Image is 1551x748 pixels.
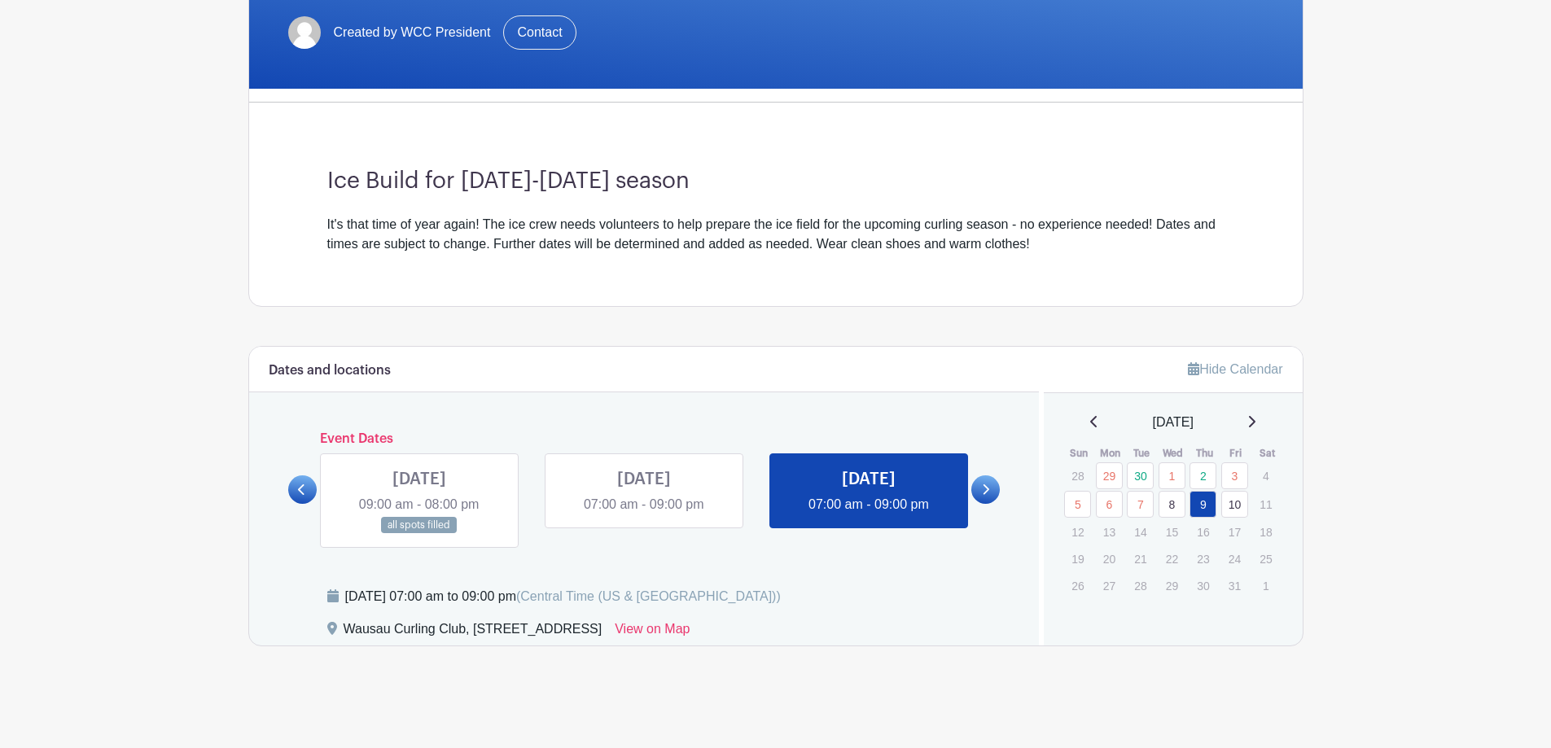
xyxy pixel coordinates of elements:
a: 10 [1221,491,1248,518]
a: Hide Calendar [1188,362,1282,376]
p: 23 [1190,546,1216,571]
p: 29 [1159,573,1185,598]
a: 9 [1190,491,1216,518]
p: 28 [1127,573,1154,598]
p: 16 [1190,519,1216,545]
p: 25 [1252,546,1279,571]
p: 31 [1221,573,1248,598]
p: 21 [1127,546,1154,571]
th: Thu [1189,445,1220,461]
div: [DATE] 07:00 am to 09:00 pm [345,587,781,606]
h6: Event Dates [317,431,972,447]
img: default-ce2991bfa6775e67f084385cd625a349d9dcbb7a52a09fb2fda1e96e2d18dcdb.png [288,16,321,49]
th: Tue [1126,445,1158,461]
p: 1 [1252,573,1279,598]
a: 29 [1096,462,1123,489]
a: 1 [1159,462,1185,489]
p: 26 [1064,573,1091,598]
th: Mon [1095,445,1127,461]
a: 3 [1221,462,1248,489]
p: 27 [1096,573,1123,598]
p: 24 [1221,546,1248,571]
span: Created by WCC President [334,23,491,42]
div: It's that time of year again! The ice crew needs volunteers to help prepare the ice field for the... [327,215,1225,254]
th: Sat [1251,445,1283,461]
p: 11 [1252,492,1279,517]
p: 30 [1190,573,1216,598]
h6: Dates and locations [269,363,391,378]
th: Sun [1063,445,1095,461]
a: 6 [1096,491,1123,518]
p: 22 [1159,546,1185,571]
p: 12 [1064,519,1091,545]
p: 15 [1159,519,1185,545]
p: 13 [1096,519,1123,545]
a: 7 [1127,491,1154,518]
p: 20 [1096,546,1123,571]
span: (Central Time (US & [GEOGRAPHIC_DATA])) [516,589,781,603]
p: 28 [1064,463,1091,488]
p: 18 [1252,519,1279,545]
a: View on Map [615,619,690,645]
p: 14 [1127,519,1154,545]
span: [DATE] [1153,413,1194,432]
th: Wed [1158,445,1190,461]
th: Fri [1220,445,1252,461]
a: 8 [1159,491,1185,518]
a: 30 [1127,462,1154,489]
a: Contact [503,15,576,50]
p: 4 [1252,463,1279,488]
a: 5 [1064,491,1091,518]
p: 17 [1221,519,1248,545]
h3: Ice Build for [DATE]-[DATE] season [327,168,1225,195]
div: Wausau Curling Club, [STREET_ADDRESS] [344,619,602,645]
a: 2 [1190,462,1216,489]
p: 19 [1064,546,1091,571]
